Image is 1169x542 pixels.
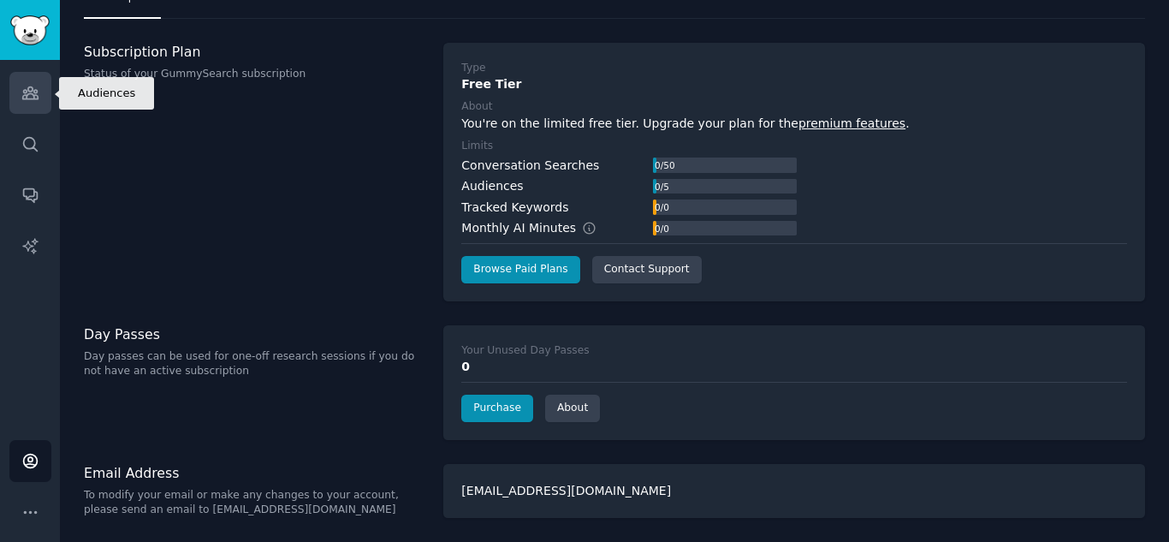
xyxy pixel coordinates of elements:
div: 0 / 0 [653,221,670,236]
p: Day passes can be used for one-off research sessions if you do not have an active subscription [84,349,425,379]
div: Conversation Searches [461,157,599,175]
a: premium features [798,116,905,130]
a: Browse Paid Plans [461,256,579,283]
div: [EMAIL_ADDRESS][DOMAIN_NAME] [443,464,1145,518]
h3: Subscription Plan [84,43,425,61]
div: 0 / 5 [653,179,670,194]
div: Free Tier [461,75,1127,93]
p: To modify your email or make any changes to your account, please send an email to [EMAIL_ADDRESS]... [84,488,425,518]
div: Type [461,61,485,76]
div: Your Unused Day Passes [461,343,589,359]
div: About [461,99,492,115]
a: About [545,395,600,422]
h3: Day Passes [84,325,425,343]
a: Contact Support [592,256,702,283]
div: 0 [461,358,1127,376]
a: Purchase [461,395,533,422]
div: You're on the limited free tier. Upgrade your plan for the . [461,115,1127,133]
div: 0 / 0 [653,200,670,215]
p: Status of your GummySearch subscription [84,67,425,82]
div: Monthly AI Minutes [461,219,614,237]
div: Limits [461,139,493,154]
div: Tracked Keywords [461,199,568,217]
div: 0 / 50 [653,158,676,173]
div: Audiences [461,177,523,195]
h3: Email Address [84,464,425,482]
img: GummySearch logo [10,15,50,45]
